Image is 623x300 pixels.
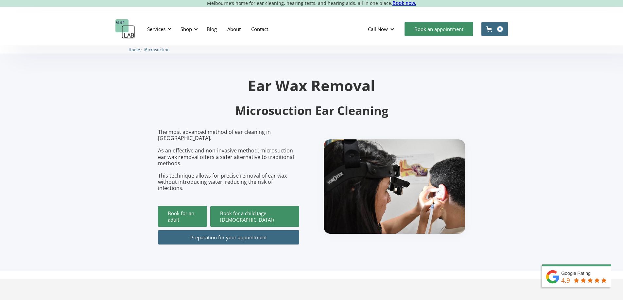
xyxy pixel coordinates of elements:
span: Home [129,47,140,52]
img: boy getting ear checked. [324,139,465,234]
span: Microsuction [144,47,170,52]
a: Microsuction [144,46,170,53]
a: Book for a child (age [DEMOGRAPHIC_DATA]) [210,206,299,227]
a: Book an appointment [405,22,473,36]
h2: Microsuction Ear Cleaning [158,103,465,118]
div: Shop [181,26,192,32]
a: Home [129,46,140,53]
a: Preparation for your appointment [158,230,299,245]
div: Shop [177,19,200,39]
a: Blog [201,20,222,39]
li: 〉 [129,46,144,53]
p: The most advanced method of ear cleaning in [GEOGRAPHIC_DATA]. As an effective and non-invasive m... [158,129,299,192]
div: Services [143,19,173,39]
a: About [222,20,246,39]
a: home [115,19,135,39]
div: Services [147,26,165,32]
div: 0 [497,26,503,32]
h1: Ear Wax Removal [158,78,465,93]
div: Call Now [368,26,388,32]
a: Contact [246,20,273,39]
a: Open cart [481,22,508,36]
div: Call Now [363,19,401,39]
a: Book for an adult [158,206,207,227]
